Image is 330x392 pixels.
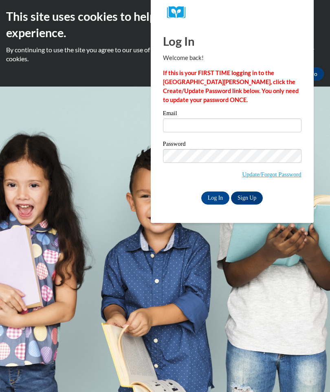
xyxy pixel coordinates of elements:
img: Logo brand [167,6,191,19]
p: By continuing to use the site you agree to our use of cookies. Use the ‘More info’ button to read... [6,45,324,63]
iframe: Button to launch messaging window [297,359,323,385]
a: Sign Up [231,192,263,205]
label: Password [163,141,301,149]
a: Update/Forgot Password [242,171,301,178]
h1: Log In [163,33,301,49]
p: Welcome back! [163,53,301,62]
strong: If this is your FIRST TIME logging in to the [GEOGRAPHIC_DATA][PERSON_NAME], click the Create/Upd... [163,69,299,103]
a: COX Campus [167,6,297,19]
label: Email [163,110,301,118]
input: Log In [201,192,230,205]
h2: This site uses cookies to help improve your learning experience. [6,8,324,41]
